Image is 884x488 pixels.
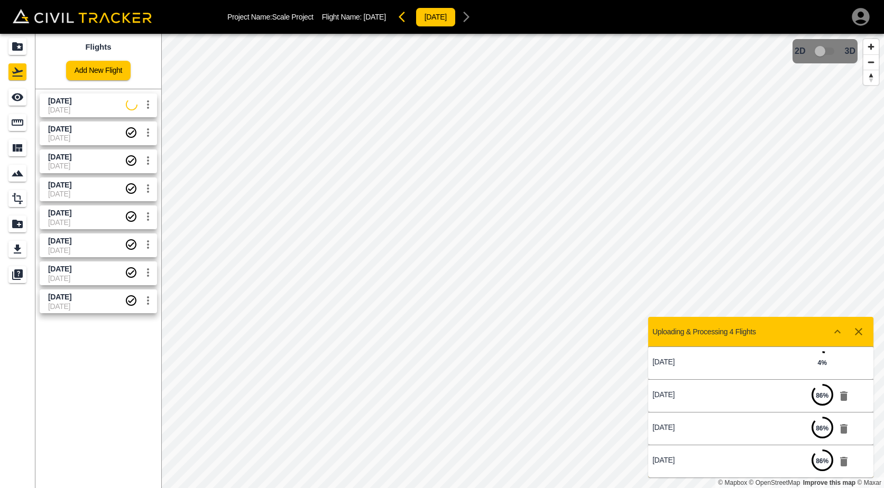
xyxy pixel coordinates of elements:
p: [DATE] [652,390,761,399]
a: Mapbox [718,479,747,486]
span: 3D [845,46,855,56]
p: [DATE] [652,456,761,464]
button: Zoom in [863,39,879,54]
strong: 86 % [816,457,828,465]
button: Reset bearing to north [863,70,879,85]
p: Flight Name: [322,13,386,21]
p: [DATE] [652,423,761,431]
a: OpenStreetMap [749,479,800,486]
strong: 86 % [816,392,828,399]
button: Show more [827,321,848,342]
button: Zoom out [863,54,879,70]
p: [DATE] [652,358,761,366]
button: [DATE] [416,7,456,27]
canvas: Map [161,34,884,488]
span: 2D [795,46,805,56]
a: Map feedback [803,479,855,486]
strong: 86 % [816,425,828,432]
span: [DATE] [364,13,386,21]
p: Uploading & Processing 4 Flights [652,327,756,336]
strong: 4 % [817,359,826,367]
a: Maxar [857,479,881,486]
p: Project Name: Scale Project [227,13,314,21]
span: 3D model not uploaded yet [810,41,841,61]
img: Civil Tracker [13,9,152,23]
